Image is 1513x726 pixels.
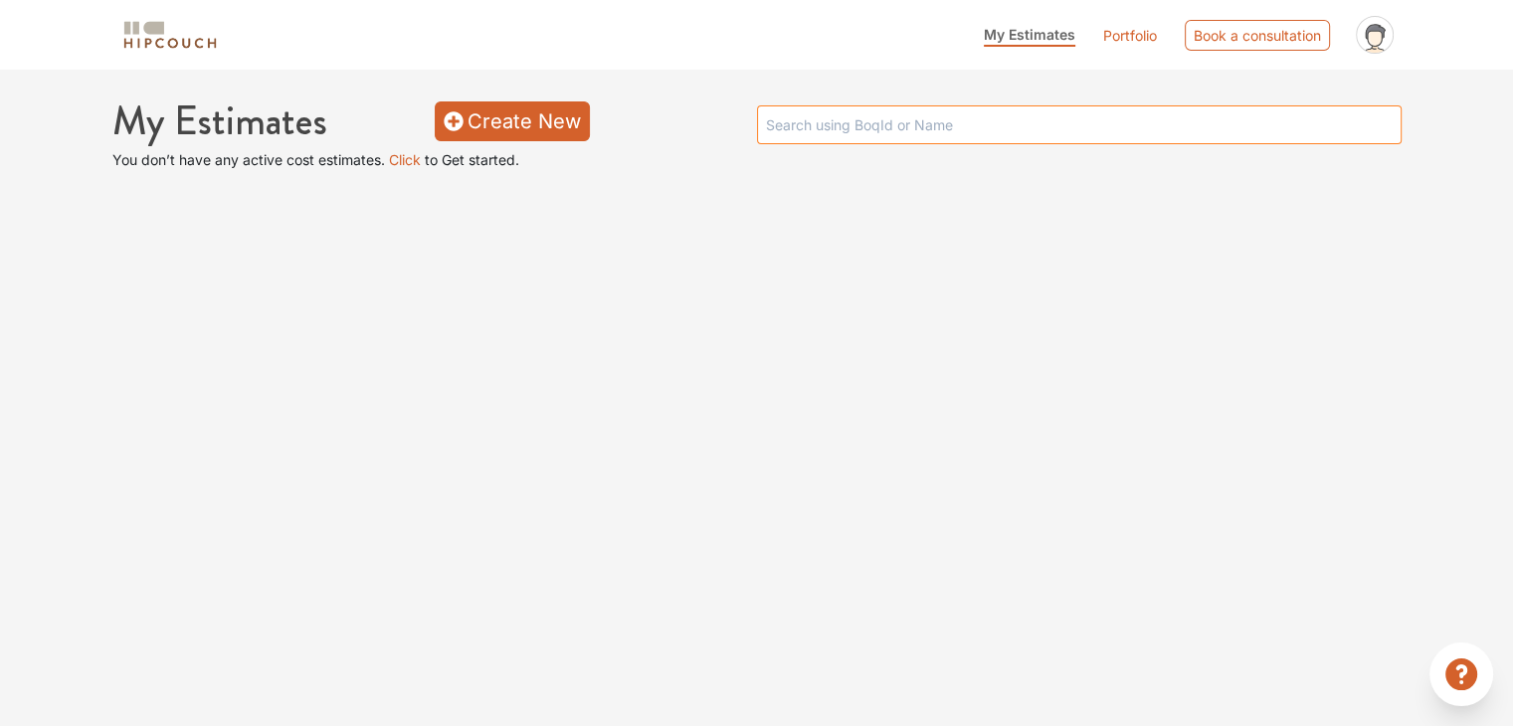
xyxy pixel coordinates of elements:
[120,18,220,53] img: logo-horizontal.svg
[1185,20,1330,51] div: Book a consultation
[120,13,220,58] span: logo-horizontal.svg
[1103,25,1157,46] a: Portfolio
[112,149,1402,170] p: You don’t have any active cost estimates. to Get started.
[435,101,590,141] a: Create New
[757,105,1402,144] input: Search using BoqId or Name
[389,149,421,170] button: Click
[112,97,435,145] h1: My Estimates
[984,26,1075,43] span: My Estimates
